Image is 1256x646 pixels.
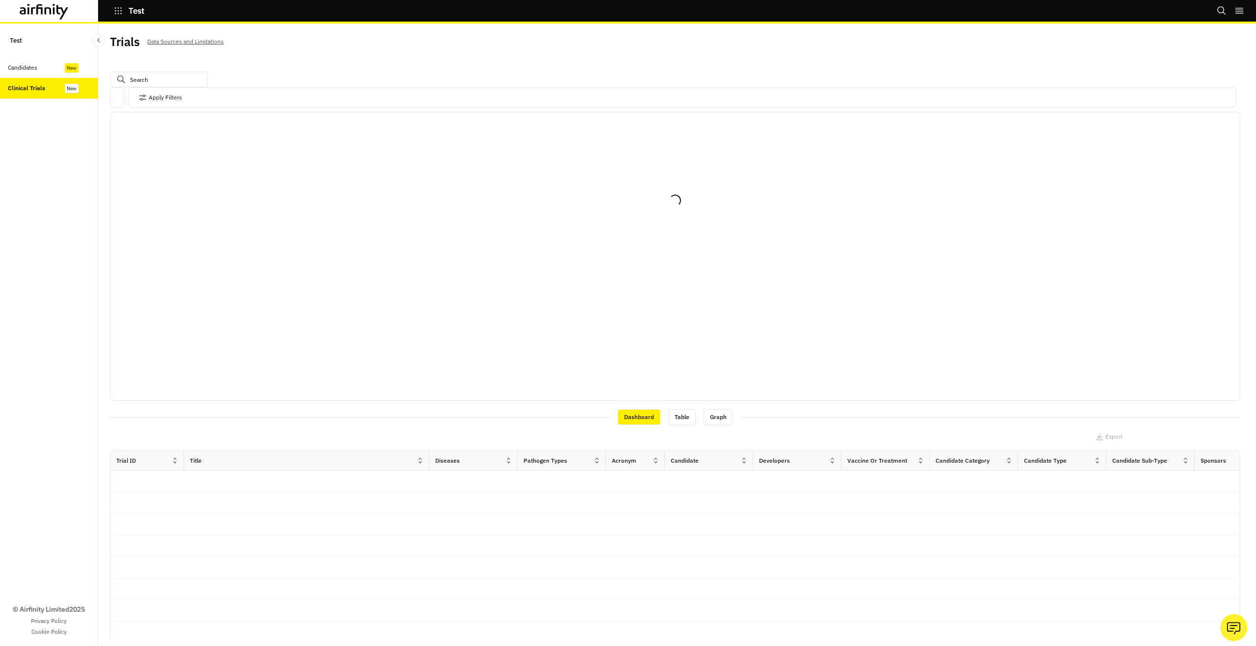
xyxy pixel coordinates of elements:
[704,409,733,425] div: Graph
[31,627,67,636] a: Cookie Policy
[110,72,208,87] input: Search
[668,409,696,425] div: Table
[523,456,567,465] div: Pathogen Types
[13,604,85,615] p: © Airfinity Limited 2025
[1217,2,1227,19] button: Search
[114,2,144,19] button: Test
[147,36,224,47] p: Data Sources and Limitations
[1112,456,1167,465] div: Candidate Sub-type
[1201,456,1226,465] div: Sponsors
[435,456,460,465] div: Diseases
[1024,456,1067,465] div: Candidate Type
[1220,614,1247,641] button: Ask our analysts
[116,456,136,465] div: Trial ID
[8,84,45,93] div: Clinical Trials
[92,34,105,47] button: Close Sidebar
[190,456,202,465] div: Title
[671,456,699,465] div: Candidate
[8,63,37,72] div: Candidates
[139,90,182,105] button: Apply Filters
[10,31,22,50] p: Test
[129,6,144,15] p: Test
[618,409,660,425] div: Dashboard
[110,35,139,49] h2: Trials
[936,456,990,465] div: Candidate Category
[1105,433,1123,440] p: Export
[31,617,67,625] a: Privacy Policy
[847,456,907,465] div: Vaccine or Treatment
[612,456,636,465] div: Acronym
[1096,429,1123,445] button: Export
[759,456,790,465] div: Developers
[65,84,78,93] div: New
[65,63,78,73] div: New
